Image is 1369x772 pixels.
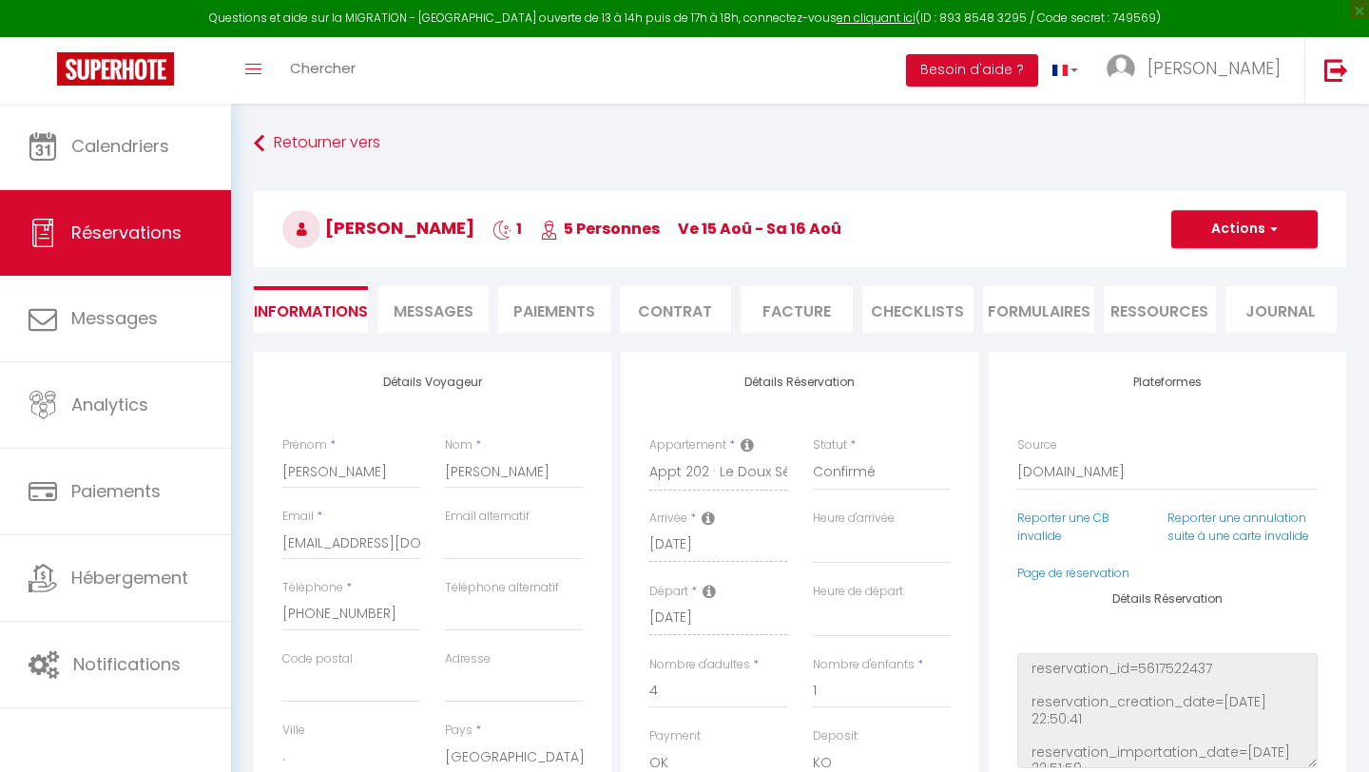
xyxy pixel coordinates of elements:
[57,52,174,86] img: Super Booking
[813,656,915,674] label: Nombre d'enfants
[282,376,583,389] h4: Détails Voyageur
[1324,58,1348,82] img: logout
[1017,592,1318,606] h4: Détails Réservation
[1107,54,1135,83] img: ...
[1167,510,1309,544] a: Reporter une annulation suite à une carte invalide
[1092,37,1304,104] a: ... [PERSON_NAME]
[1104,286,1215,333] li: Ressources
[254,286,368,333] li: Informations
[649,436,726,454] label: Appartement
[445,436,472,454] label: Nom
[445,579,559,597] label: Téléphone alternatif
[290,58,356,78] span: Chercher
[540,218,660,240] span: 5 Personnes
[906,54,1038,87] button: Besoin d'aide ?
[649,583,688,601] label: Départ
[741,286,852,333] li: Facture
[983,286,1094,333] li: FORMULAIRES
[282,216,474,240] span: [PERSON_NAME]
[649,727,701,745] label: Payment
[862,286,974,333] li: CHECKLISTS
[1147,56,1281,80] span: [PERSON_NAME]
[71,393,148,416] span: Analytics
[498,286,609,333] li: Paiements
[1017,436,1057,454] label: Source
[71,306,158,330] span: Messages
[492,218,522,240] span: 1
[71,221,182,244] span: Réservations
[813,510,895,528] label: Heure d'arrivée
[71,566,188,589] span: Hébergement
[394,300,473,322] span: Messages
[1171,210,1318,248] button: Actions
[254,126,1346,161] a: Retourner vers
[445,650,491,668] label: Adresse
[1017,510,1109,544] a: Reporter une CB invalide
[649,376,950,389] h4: Détails Réservation
[282,508,314,526] label: Email
[1017,376,1318,389] h4: Plateformes
[678,218,841,240] span: ve 15 Aoû - sa 16 Aoû
[282,650,353,668] label: Code postal
[1017,565,1129,581] a: Page de réservation
[445,508,530,526] label: Email alternatif
[813,436,847,454] label: Statut
[71,479,161,503] span: Paiements
[282,436,327,454] label: Prénom
[276,37,370,104] a: Chercher
[649,510,687,528] label: Arrivée
[813,727,858,745] label: Deposit
[837,10,916,26] a: en cliquant ici
[620,286,731,333] li: Contrat
[282,579,343,597] label: Téléphone
[1225,286,1337,333] li: Journal
[282,722,305,740] label: Ville
[71,134,169,158] span: Calendriers
[73,652,181,676] span: Notifications
[1289,692,1369,772] iframe: LiveChat chat widget
[445,722,472,740] label: Pays
[813,583,903,601] label: Heure de départ
[649,656,750,674] label: Nombre d'adultes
